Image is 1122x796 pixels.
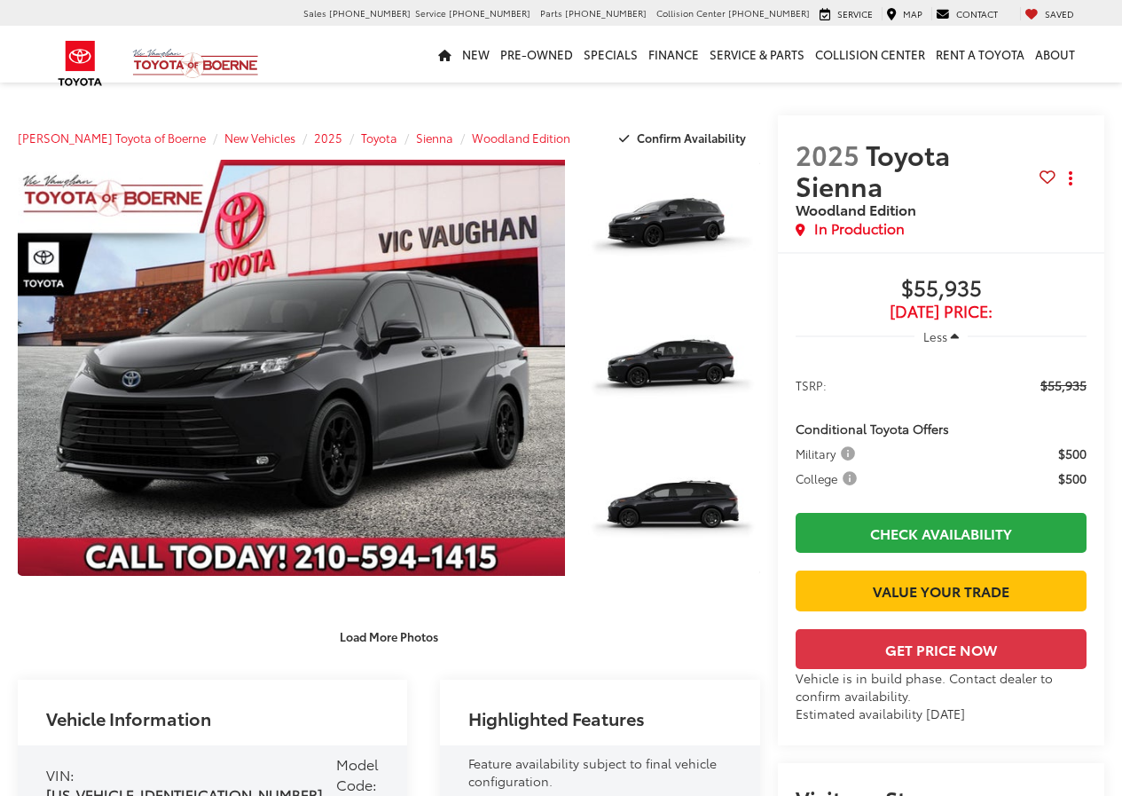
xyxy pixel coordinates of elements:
[18,160,565,576] a: Expand Photo 0
[796,135,950,204] span: Toyota Sienna
[956,7,998,20] span: Contact
[810,26,930,83] a: Collision Center
[930,26,1030,83] a: Rent a Toyota
[578,26,643,83] a: Specials
[314,130,342,146] a: 2025
[583,442,763,577] img: 2025 Toyota Sienna Woodland Edition
[540,6,562,20] span: Parts
[583,158,763,293] img: 2025 Toyota Sienna Woodland Edition
[585,160,761,292] a: Expand Photo 1
[132,48,259,79] img: Vic Vaughan Toyota of Boerne
[814,218,905,239] span: In Production
[46,708,211,728] h2: Vehicle Information
[327,621,451,652] button: Load More Photos
[728,6,810,20] span: [PHONE_NUMBER]
[1045,7,1074,20] span: Saved
[637,130,746,146] span: Confirm Availability
[303,6,326,20] span: Sales
[1058,445,1087,462] span: $500
[47,35,114,92] img: Toyota
[796,469,860,487] span: College
[796,445,859,462] span: Military
[329,6,411,20] span: [PHONE_NUMBER]
[585,302,761,434] a: Expand Photo 2
[449,6,530,20] span: [PHONE_NUMBER]
[472,130,570,146] a: Woodland Edition
[796,303,1087,320] span: [DATE] Price:
[796,376,827,394] span: TSRP:
[416,130,453,146] a: Sienna
[336,753,379,794] span: Model Code:
[882,7,927,21] a: Map
[1030,26,1080,83] a: About
[468,754,717,790] span: Feature availability subject to final vehicle configuration.
[585,444,761,576] a: Expand Photo 3
[1055,163,1087,194] button: Actions
[609,122,761,154] button: Confirm Availability
[914,320,968,352] button: Less
[923,328,947,344] span: Less
[837,7,873,20] span: Service
[796,629,1087,669] button: Get Price Now
[415,6,446,20] span: Service
[796,469,863,487] button: College
[796,420,949,437] span: Conditional Toyota Offers
[796,135,859,173] span: 2025
[565,6,647,20] span: [PHONE_NUMBER]
[468,708,645,728] h2: Highlighted Features
[796,669,1087,722] div: Vehicle is in build phase. Contact dealer to confirm availability. Estimated availability [DATE]
[643,26,704,83] a: Finance
[18,130,206,146] a: [PERSON_NAME] Toyota of Boerne
[1020,7,1079,21] a: My Saved Vehicles
[1069,171,1072,185] span: dropdown dots
[796,571,1087,611] a: Value Your Trade
[1040,376,1087,394] span: $55,935
[656,6,726,20] span: Collision Center
[903,7,922,20] span: Map
[433,26,457,83] a: Home
[224,130,295,146] a: New Vehicles
[495,26,578,83] a: Pre-Owned
[361,130,397,146] a: Toyota
[796,513,1087,553] a: Check Availability
[12,159,570,578] img: 2025 Toyota Sienna Woodland Edition
[457,26,495,83] a: New
[1058,469,1087,487] span: $500
[796,199,916,219] span: Woodland Edition
[796,276,1087,303] span: $55,935
[583,300,763,435] img: 2025 Toyota Sienna Woodland Edition
[46,764,75,784] span: VIN:
[704,26,810,83] a: Service & Parts: Opens in a new tab
[796,445,861,462] button: Military
[815,7,877,21] a: Service
[931,7,1002,21] a: Contact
